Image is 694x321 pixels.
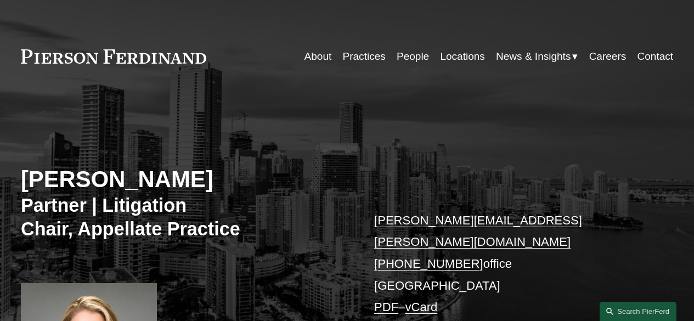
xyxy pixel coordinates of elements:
[600,302,676,321] a: Search this site
[496,46,578,67] a: folder dropdown
[405,300,437,314] a: vCard
[21,166,347,194] h2: [PERSON_NAME]
[374,213,582,249] a: [PERSON_NAME][EMAIL_ADDRESS][PERSON_NAME][DOMAIN_NAME]
[440,46,484,67] a: Locations
[589,46,627,67] a: Careers
[374,210,646,319] p: office [GEOGRAPHIC_DATA] –
[304,46,332,67] a: About
[343,46,386,67] a: Practices
[21,194,347,240] h3: Partner | Litigation Chair, Appellate Practice
[374,257,483,271] a: [PHONE_NUMBER]
[637,46,674,67] a: Contact
[397,46,429,67] a: People
[496,47,571,66] span: News & Insights
[374,300,398,314] a: PDF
